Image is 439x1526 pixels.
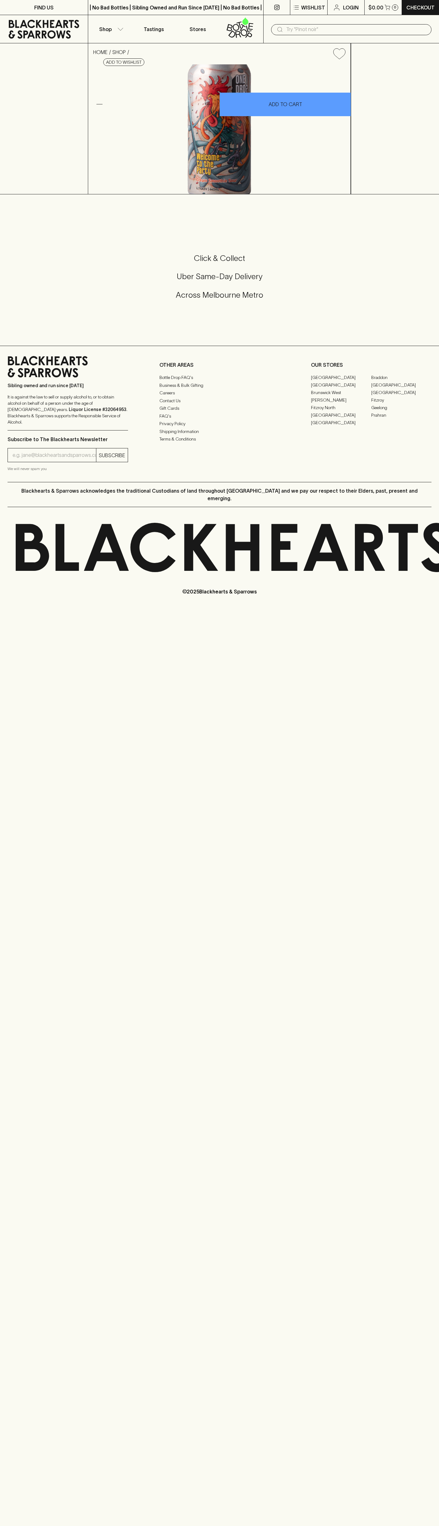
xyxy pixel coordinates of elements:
button: Add to wishlist [103,58,144,66]
a: SHOP [112,49,126,55]
a: Shipping Information [159,428,280,435]
p: Sibling owned and run since [DATE] [8,382,128,389]
a: Braddon [371,374,431,381]
input: Try "Pinot noir" [286,24,426,35]
p: FIND US [34,4,54,11]
button: ADD TO CART [220,93,351,116]
p: Login [343,4,359,11]
a: Fitzroy North [311,404,371,411]
h5: Uber Same-Day Delivery [8,271,431,282]
p: It is against the law to sell or supply alcohol to, or to obtain alcohol on behalf of a person un... [8,394,128,425]
p: Tastings [144,25,164,33]
button: Add to wishlist [331,46,348,62]
a: Careers [159,389,280,397]
a: [GEOGRAPHIC_DATA] [371,389,431,396]
p: Blackhearts & Sparrows acknowledges the traditional Custodians of land throughout [GEOGRAPHIC_DAT... [12,487,427,502]
div: Call to action block [8,228,431,333]
a: Gift Cards [159,405,280,412]
a: Tastings [132,15,176,43]
a: [GEOGRAPHIC_DATA] [311,419,371,426]
a: Stores [176,15,220,43]
p: 0 [394,6,396,9]
button: SUBSCRIBE [96,448,128,462]
p: Subscribe to The Blackhearts Newsletter [8,436,128,443]
a: Geelong [371,404,431,411]
p: ADD TO CART [269,100,302,108]
a: [GEOGRAPHIC_DATA] [311,374,371,381]
p: We will never spam you [8,466,128,472]
a: Privacy Policy [159,420,280,428]
a: [GEOGRAPHIC_DATA] [371,381,431,389]
h5: Click & Collect [8,253,431,263]
strong: Liquor License #32064953 [69,407,126,412]
button: Shop [88,15,132,43]
a: Business & Bulk Gifting [159,381,280,389]
img: 77857.png [88,64,351,194]
p: Wishlist [301,4,325,11]
a: Brunswick West [311,389,371,396]
a: [GEOGRAPHIC_DATA] [311,411,371,419]
p: SUBSCRIBE [99,452,125,459]
a: HOME [93,49,108,55]
a: Contact Us [159,397,280,404]
p: Shop [99,25,112,33]
a: [GEOGRAPHIC_DATA] [311,381,371,389]
p: $0.00 [368,4,383,11]
input: e.g. jane@blackheartsandsparrows.com.au [13,450,96,460]
p: OTHER AREAS [159,361,280,369]
a: Prahran [371,411,431,419]
a: Fitzroy [371,396,431,404]
p: Checkout [406,4,435,11]
p: OUR STORES [311,361,431,369]
a: FAQ's [159,412,280,420]
p: Stores [190,25,206,33]
a: Terms & Conditions [159,436,280,443]
a: [PERSON_NAME] [311,396,371,404]
a: Bottle Drop FAQ's [159,374,280,381]
h5: Across Melbourne Metro [8,290,431,300]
